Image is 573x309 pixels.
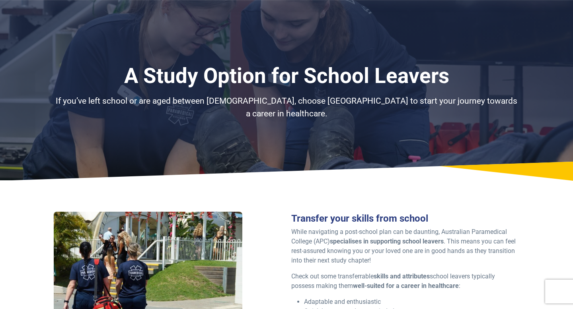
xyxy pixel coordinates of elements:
strong: well-suited for a career in healthcare [353,282,459,290]
li: Adaptable and enthusiastic [304,297,519,307]
h1: A Study Option for School Leavers [54,64,519,89]
strong: and attributes [390,272,430,280]
p: While navigating a post-school plan can be daunting, Australian Paramedical College (APC) . This ... [291,227,519,265]
strong: skills [374,272,388,280]
p: Check out some transferrable school leavers typically possess making them : [291,272,519,291]
strong: specialises in supporting school leavers [330,238,444,245]
h3: Transfer your skills from school [291,213,519,224]
p: If you’ve left school or are aged between [DEMOGRAPHIC_DATA], choose [GEOGRAPHIC_DATA] to start y... [54,95,519,120]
